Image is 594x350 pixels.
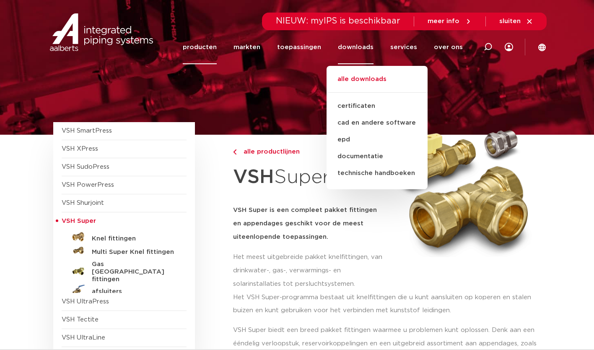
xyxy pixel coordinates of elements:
[499,18,533,25] a: sluiten
[62,182,114,188] a: VSH PowerPress
[62,283,187,297] a: afsluiters
[277,30,321,64] a: toepassingen
[183,30,463,64] nav: Menu
[233,30,260,64] a: markten
[62,334,105,341] a: VSH UltraLine
[276,17,400,25] span: NIEUW: myIPS is beschikbaar
[233,204,385,244] h5: VSH Super is een compleet pakket fittingen en appendages geschikt voor de meest uiteenlopende toe...
[62,230,187,244] a: Knel fittingen
[233,291,541,318] p: Het VSH Super-programma bestaat uit knelfittingen die u kunt aansluiten op koperen en stalen buiz...
[183,30,217,64] a: producten
[233,251,385,291] p: Het meest uitgebreide pakket knelfittingen, van drinkwater-, gas-, verwarmings- en solarinstallat...
[505,30,513,64] div: my IPS
[428,18,472,25] a: meer info
[62,200,104,206] a: VSH Shurjoint
[62,244,187,257] a: Multi Super Knel fittingen
[233,147,385,157] a: alle productlijnen
[327,165,428,182] a: technische handboeken
[62,146,98,152] a: VSH XPress
[233,149,236,155] img: chevron-right.svg
[92,235,175,243] h5: Knel fittingen
[327,131,428,148] a: epd
[233,167,274,187] strong: VSH
[327,148,428,165] a: documentatie
[428,18,459,24] span: meer info
[92,248,175,256] h5: Multi Super Knel fittingen
[62,128,112,134] a: VSH SmartPress
[327,115,428,131] a: cad en andere software
[499,18,521,24] span: sluiten
[390,30,417,64] a: services
[327,98,428,115] a: certificaten
[92,261,175,283] h5: Gas [GEOGRAPHIC_DATA] fittingen
[434,30,463,64] a: over ons
[62,218,96,224] span: VSH Super
[62,164,109,170] a: VSH SudoPress
[92,288,175,295] h5: afsluiters
[62,316,99,323] a: VSH Tectite
[62,257,187,283] a: Gas [GEOGRAPHIC_DATA] fittingen
[327,74,428,93] a: alle downloads
[62,298,109,305] a: VSH UltraPress
[233,161,385,193] h1: Super
[338,30,374,64] a: downloads
[239,149,300,155] span: alle productlijnen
